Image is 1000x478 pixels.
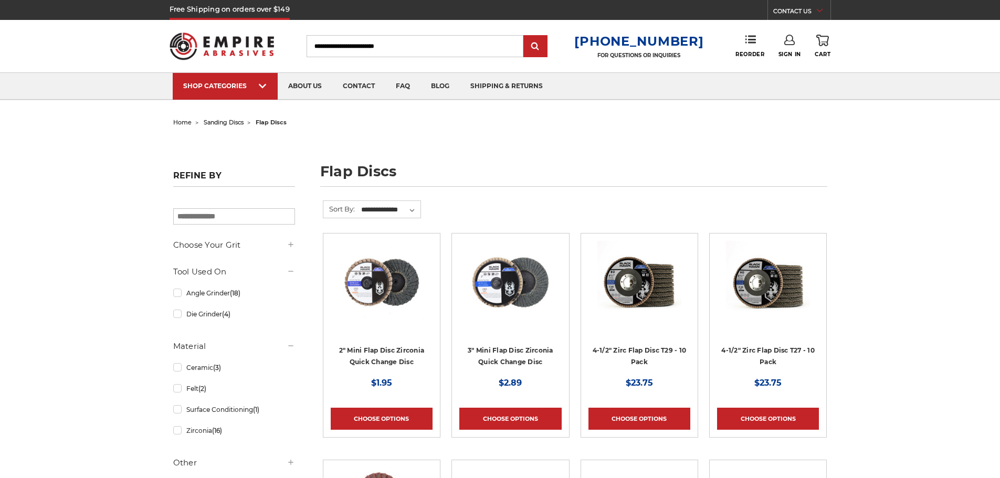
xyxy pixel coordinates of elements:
[173,239,295,251] h5: Choose Your Grit
[468,346,553,366] a: 3" Mini Flap Disc Zirconia Quick Change Disc
[525,36,546,57] input: Submit
[340,241,424,325] img: Black Hawk Abrasives 2-inch Zirconia Flap Disc with 60 Grit Zirconia for Smooth Finishing
[173,119,192,126] a: home
[173,400,295,419] a: Surface Conditioning(1)
[230,289,240,297] span: (18)
[173,379,295,398] a: Felt(2)
[735,51,764,58] span: Reorder
[360,202,420,218] select: Sort By:
[815,35,830,58] a: Cart
[173,358,295,377] a: Ceramic(3)
[726,241,810,325] img: Black Hawk 4-1/2" x 7/8" Flap Disc Type 27 - 10 Pack
[717,408,819,430] a: Choose Options
[173,265,295,278] h5: Tool Used On
[339,346,425,366] a: 2" Mini Flap Disc Zirconia Quick Change Disc
[183,82,267,90] div: SHOP CATEGORIES
[460,73,553,100] a: shipping & returns
[320,164,827,187] h1: flap discs
[754,378,782,388] span: $23.75
[173,340,295,353] h5: Material
[198,385,206,392] span: (2)
[212,427,222,434] span: (16)
[173,456,295,469] h5: Other
[499,378,522,388] span: $2.89
[468,241,552,325] img: BHA 3" Quick Change 60 Grit Flap Disc for Fine Grinding and Finishing
[173,305,295,323] a: Die Grinder(4)
[173,284,295,302] a: Angle Grinder(18)
[778,51,801,58] span: Sign In
[331,408,433,430] a: Choose Options
[420,73,460,100] a: blog
[588,241,690,343] a: 4.5" Black Hawk Zirconia Flap Disc 10 Pack
[626,378,653,388] span: $23.75
[717,241,819,343] a: Black Hawk 4-1/2" x 7/8" Flap Disc Type 27 - 10 Pack
[597,241,681,325] img: 4.5" Black Hawk Zirconia Flap Disc 10 Pack
[173,171,295,187] h5: Refine by
[459,408,561,430] a: Choose Options
[253,406,259,413] span: (1)
[332,73,385,100] a: contact
[331,241,433,343] a: Black Hawk Abrasives 2-inch Zirconia Flap Disc with 60 Grit Zirconia for Smooth Finishing
[323,201,355,217] label: Sort By:
[773,5,830,20] a: CONTACT US
[173,421,295,440] a: Zirconia(16)
[574,52,703,59] p: FOR QUESTIONS OR INQUIRIES
[222,310,230,318] span: (4)
[385,73,420,100] a: faq
[459,241,561,343] a: BHA 3" Quick Change 60 Grit Flap Disc for Fine Grinding and Finishing
[213,364,221,371] span: (3)
[815,51,830,58] span: Cart
[593,346,687,366] a: 4-1/2" Zirc Flap Disc T29 - 10 Pack
[574,34,703,49] a: [PHONE_NUMBER]
[278,73,332,100] a: about us
[371,378,392,388] span: $1.95
[588,408,690,430] a: Choose Options
[170,26,275,67] img: Empire Abrasives
[721,346,815,366] a: 4-1/2" Zirc Flap Disc T27 - 10 Pack
[735,35,764,57] a: Reorder
[256,119,287,126] span: flap discs
[204,119,244,126] a: sanding discs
